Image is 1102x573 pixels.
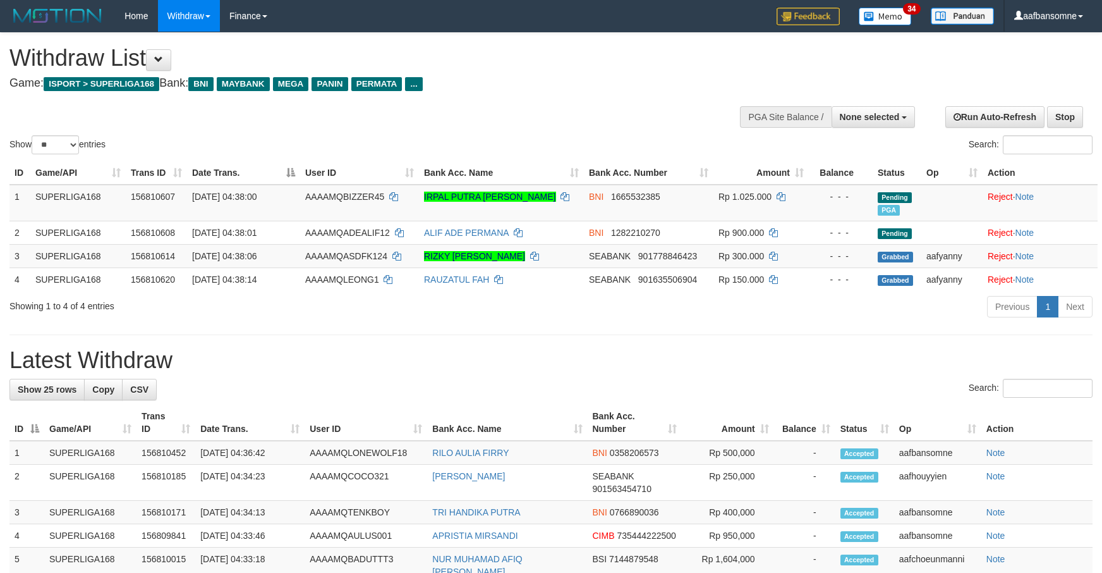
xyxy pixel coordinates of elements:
span: Rp 900.000 [718,228,764,238]
span: Copy [92,385,114,395]
td: 156810185 [136,465,195,501]
span: [DATE] 04:38:06 [192,251,257,261]
td: AAAAMQAULUS001 [305,524,427,548]
th: Status: activate to sort column ascending [835,405,894,441]
td: aafhouyyien [894,465,981,501]
span: Rp 150.000 [718,274,764,285]
span: [DATE] 04:38:14 [192,274,257,285]
th: Bank Acc. Number: activate to sort column ascending [588,405,682,441]
a: Note [1015,192,1034,202]
span: Accepted [840,555,878,565]
span: None selected [840,112,900,122]
a: RILO AULIA FIRRY [432,448,509,458]
th: Trans ID: activate to sort column ascending [126,161,187,185]
input: Search: [1003,135,1093,154]
a: IRPAL PUTRA [PERSON_NAME] [424,192,556,202]
div: Showing 1 to 4 of 4 entries [9,295,450,312]
th: Bank Acc. Number: activate to sort column ascending [584,161,713,185]
td: Rp 400,000 [682,501,774,524]
span: Copy 0766890036 to clipboard [610,507,659,517]
td: 156810452 [136,441,195,465]
span: Accepted [840,448,878,459]
span: Copy 901778846423 to clipboard [638,251,697,261]
span: Rp 300.000 [718,251,764,261]
td: 4 [9,268,30,291]
td: 3 [9,244,30,268]
td: - [774,465,835,501]
td: Rp 950,000 [682,524,774,548]
th: Op: activate to sort column ascending [921,161,983,185]
td: SUPERLIGA168 [30,244,126,268]
span: BNI [188,77,213,91]
div: - - - [814,226,868,239]
h4: Game: Bank: [9,77,722,90]
span: AAAAMQADEALIF12 [305,228,390,238]
th: Balance [809,161,873,185]
h1: Withdraw List [9,46,722,71]
td: 1 [9,441,44,465]
th: Op: activate to sort column ascending [894,405,981,441]
th: Trans ID: activate to sort column ascending [136,405,195,441]
a: TRI HANDIKA PUTRA [432,507,520,517]
th: User ID: activate to sort column ascending [305,405,427,441]
a: Stop [1047,106,1083,128]
td: [DATE] 04:33:46 [195,524,305,548]
a: Note [1015,251,1034,261]
a: 1 [1037,296,1058,317]
label: Search: [969,379,1093,398]
span: Accepted [840,472,878,483]
td: 1 [9,185,30,221]
span: Pending [878,192,912,203]
span: BNI [589,228,603,238]
a: Reject [988,251,1013,261]
div: PGA Site Balance / [740,106,831,128]
td: aafyanny [921,268,983,291]
a: [PERSON_NAME] [432,471,505,481]
td: SUPERLIGA168 [30,268,126,291]
td: [DATE] 04:34:13 [195,501,305,524]
td: Rp 250,000 [682,465,774,501]
img: Button%20Memo.svg [859,8,912,25]
span: BNI [593,448,607,458]
a: Copy [84,379,123,400]
img: Feedback.jpg [777,8,840,25]
a: Note [986,554,1005,564]
span: Grabbed [878,275,913,286]
td: SUPERLIGA168 [44,501,136,524]
td: SUPERLIGA168 [44,465,136,501]
span: Pending [878,228,912,239]
td: Rp 500,000 [682,441,774,465]
td: [DATE] 04:36:42 [195,441,305,465]
td: · [983,268,1098,291]
td: SUPERLIGA168 [44,441,136,465]
span: Copy 901563454710 to clipboard [593,484,651,494]
th: Bank Acc. Name: activate to sort column ascending [419,161,584,185]
a: Note [1015,274,1034,285]
span: Accepted [840,531,878,542]
span: BNI [589,192,603,202]
img: panduan.png [931,8,994,25]
span: BNI [593,507,607,517]
th: ID [9,161,30,185]
span: AAAAMQASDFK124 [305,251,387,261]
div: - - - [814,250,868,262]
a: Reject [988,228,1013,238]
span: 34 [903,3,920,15]
td: 4 [9,524,44,548]
span: [DATE] 04:38:00 [192,192,257,202]
td: · [983,244,1098,268]
th: Amount: activate to sort column ascending [682,405,774,441]
img: MOTION_logo.png [9,6,106,25]
a: ALIF ADE PERMANA [424,228,509,238]
a: Show 25 rows [9,379,85,400]
th: Status [873,161,921,185]
span: Copy 1665532385 to clipboard [611,192,660,202]
span: MAYBANK [217,77,270,91]
span: AAAAMQLEONG1 [305,274,379,285]
th: Date Trans.: activate to sort column ascending [195,405,305,441]
a: Note [986,471,1005,481]
div: - - - [814,190,868,203]
td: 2 [9,221,30,244]
td: aafbansomne [894,524,981,548]
a: Previous [987,296,1038,317]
